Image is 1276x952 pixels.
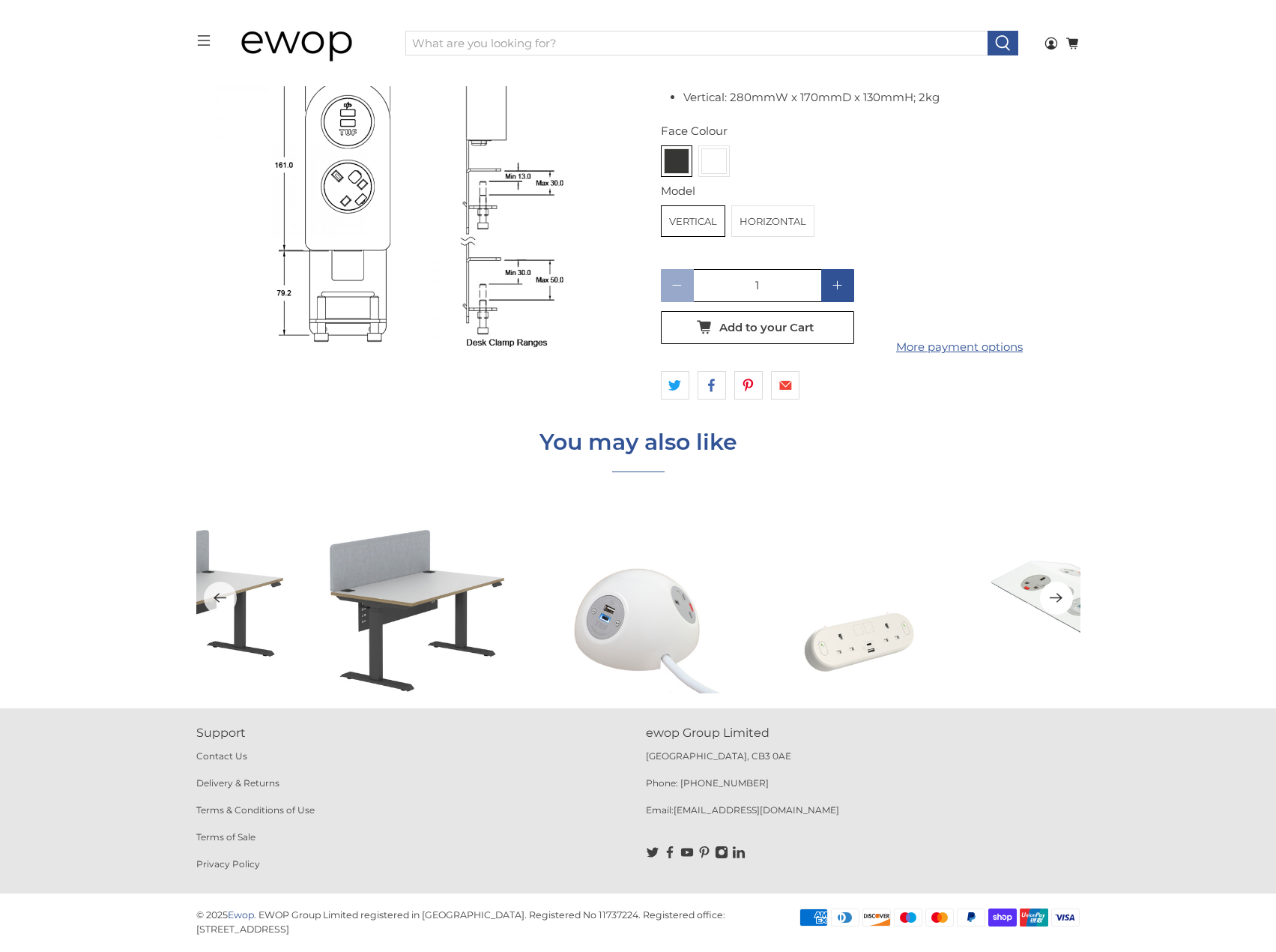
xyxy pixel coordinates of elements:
p: Phone: [PHONE_NUMBER] [646,777,1080,804]
div: Face Colour [661,123,1065,140]
a: Terms & Conditions of Use [196,804,315,816]
a: [EMAIL_ADDRESS][DOMAIN_NAME] [674,804,839,816]
li: Vertical: 280mmW x 170mmD x 130mmH; 2kg [683,89,1065,106]
p: ewop Group Limited [646,724,1080,742]
a: Privacy Policy [196,858,260,870]
a: Delivery & Returns [196,777,279,789]
div: Model [661,183,1065,200]
a: Contact Us [196,750,247,762]
button: Add to your Cart [661,311,854,344]
p: © 2025 . [196,909,256,921]
button: Next [1040,582,1073,615]
a: More payment options [863,339,1056,356]
span: Add to your Cart [719,321,814,334]
label: Horizontal [732,206,814,236]
input: What are you looking for? [405,31,988,56]
h4: You may also like [539,430,737,455]
p: Email: [646,804,1080,831]
p: EWOP Group Limited registered in [GEOGRAPHIC_DATA]. Registered No 11737224. Registered office: [S... [196,909,725,935]
a: Terms of Sale [196,831,255,843]
button: Previous [204,582,237,615]
a: Ewop [228,909,254,921]
label: Vertical [662,206,725,236]
p: [GEOGRAPHIC_DATA], CB3 0AE [646,750,1080,777]
p: Support [196,724,631,742]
